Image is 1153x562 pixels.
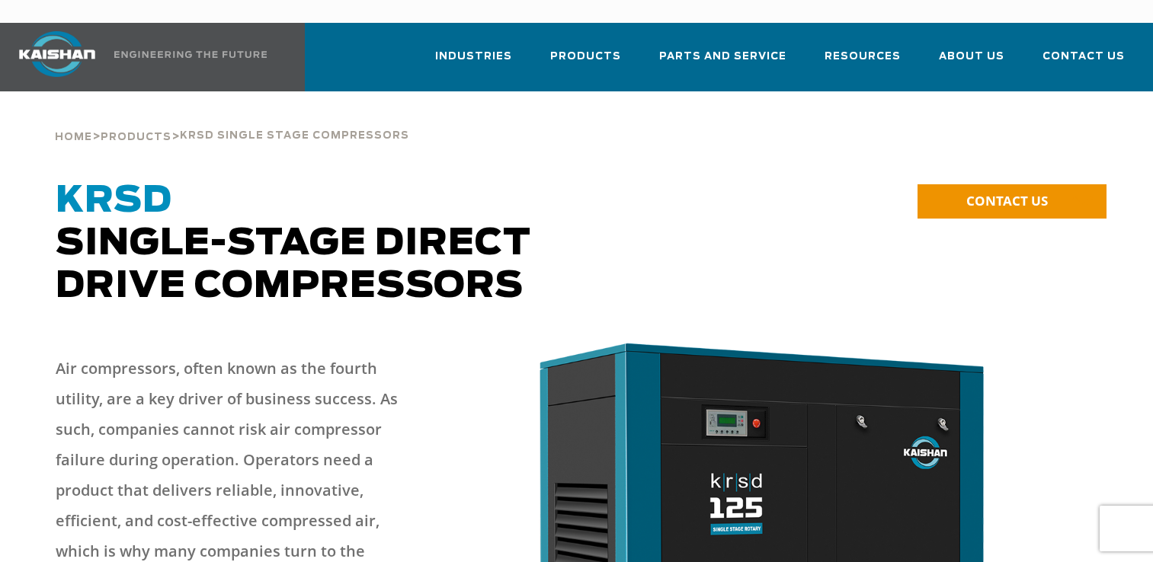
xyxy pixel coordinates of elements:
[825,48,901,65] span: Resources
[966,192,1048,209] span: CONTACT US
[825,37,901,88] a: Resources
[918,184,1107,219] a: CONTACT US
[55,129,92,143] a: Home
[659,48,786,65] span: Parts and Service
[55,91,409,149] div: > >
[939,37,1004,88] a: About Us
[939,48,1004,65] span: About Us
[435,48,512,65] span: Industries
[101,133,171,142] span: Products
[435,37,512,88] a: Industries
[55,133,92,142] span: Home
[550,48,621,65] span: Products
[180,131,409,141] span: krsd single stage compressors
[101,129,171,143] a: Products
[1043,37,1125,88] a: Contact Us
[114,51,267,58] img: Engineering the future
[659,37,786,88] a: Parts and Service
[56,183,172,219] span: KRSD
[56,183,531,305] span: Single-Stage Direct Drive Compressors
[1043,48,1125,65] span: Contact Us
[550,37,621,88] a: Products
